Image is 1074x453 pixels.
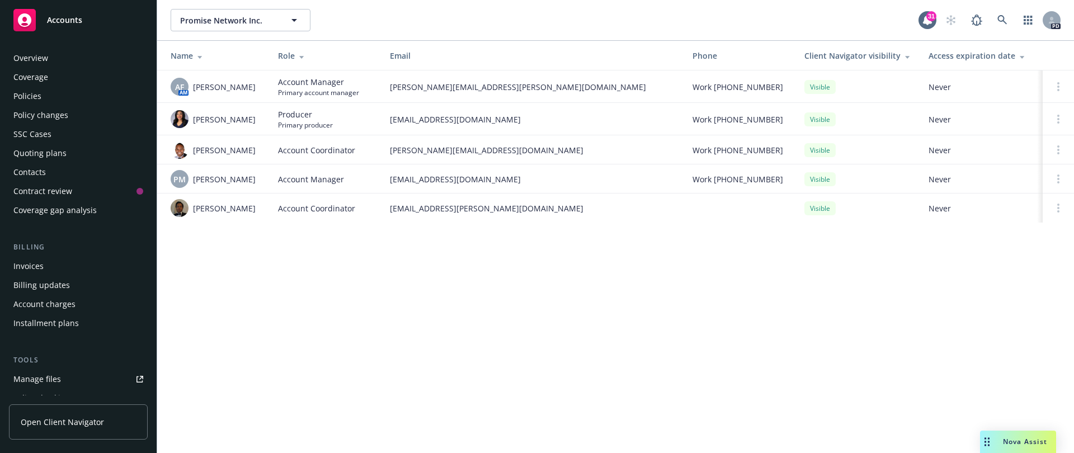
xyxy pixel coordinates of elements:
a: Invoices [9,257,148,275]
div: Visible [804,201,836,215]
div: 31 [926,11,936,21]
div: SSC Cases [13,125,51,143]
span: Work [PHONE_NUMBER] [693,144,783,156]
div: Contract review [13,182,72,200]
span: [PERSON_NAME] [193,114,256,125]
span: Primary producer [278,120,333,130]
div: Access expiration date [929,50,1034,62]
span: Account Manager [278,173,344,185]
span: AF [175,81,184,93]
div: Visible [804,112,836,126]
span: Never [929,81,1034,93]
a: Coverage gap analysis [9,201,148,219]
div: Tools [9,355,148,366]
div: Visible [804,80,836,94]
button: Promise Network Inc. [171,9,310,31]
div: Overview [13,49,48,67]
a: Manage files [9,370,148,388]
span: [PERSON_NAME] [193,144,256,156]
div: Visible [804,172,836,186]
span: Work [PHONE_NUMBER] [693,81,783,93]
span: Never [929,144,1034,156]
div: Phone [693,50,786,62]
div: Email [390,50,675,62]
span: Never [929,202,1034,214]
span: [PERSON_NAME] [193,81,256,93]
a: Contacts [9,163,148,181]
a: Account charges [9,295,148,313]
a: Search [991,9,1014,31]
span: Account Coordinator [278,202,355,214]
span: Account Coordinator [278,144,355,156]
div: Coverage gap analysis [13,201,97,219]
div: Visible [804,143,836,157]
div: Billing updates [13,276,70,294]
div: Invoices [13,257,44,275]
div: Name [171,50,260,62]
a: Accounts [9,4,148,36]
div: Coverage [13,68,48,86]
a: Overview [9,49,148,67]
div: Quoting plans [13,144,67,162]
span: Work [PHONE_NUMBER] [693,114,783,125]
div: Client Navigator visibility [804,50,911,62]
a: SSC Cases [9,125,148,143]
span: Accounts [47,16,82,25]
span: PM [173,173,186,185]
img: photo [171,110,189,128]
div: Installment plans [13,314,79,332]
span: Never [929,173,1034,185]
span: Primary account manager [278,88,359,97]
a: Switch app [1017,9,1039,31]
span: [EMAIL_ADDRESS][DOMAIN_NAME] [390,173,675,185]
div: Account charges [13,295,76,313]
div: Drag to move [980,431,994,453]
img: photo [171,199,189,217]
div: Policy changes [13,106,68,124]
button: Nova Assist [980,431,1056,453]
div: Billing [9,242,148,253]
span: Work [PHONE_NUMBER] [693,173,783,185]
a: Coverage [9,68,148,86]
a: Billing updates [9,276,148,294]
span: [EMAIL_ADDRESS][DOMAIN_NAME] [390,114,675,125]
span: Promise Network Inc. [180,15,277,26]
span: Never [929,114,1034,125]
div: Role [278,50,372,62]
a: Installment plans [9,314,148,332]
span: [EMAIL_ADDRESS][PERSON_NAME][DOMAIN_NAME] [390,202,675,214]
span: [PERSON_NAME] [193,173,256,185]
span: Nova Assist [1003,437,1047,446]
a: Report a Bug [965,9,988,31]
div: Policies [13,87,41,105]
a: Policy changes [9,106,148,124]
a: Policy checking [9,389,148,407]
div: Contacts [13,163,46,181]
a: Quoting plans [9,144,148,162]
span: Producer [278,108,333,120]
a: Contract review [9,182,148,200]
img: photo [171,141,189,159]
a: Policies [9,87,148,105]
span: Account Manager [278,76,359,88]
span: [PERSON_NAME][EMAIL_ADDRESS][PERSON_NAME][DOMAIN_NAME] [390,81,675,93]
a: Start snowing [940,9,962,31]
div: Policy checking [13,389,70,407]
span: Open Client Navigator [21,416,104,428]
div: Manage files [13,370,61,388]
span: [PERSON_NAME][EMAIL_ADDRESS][DOMAIN_NAME] [390,144,675,156]
span: [PERSON_NAME] [193,202,256,214]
